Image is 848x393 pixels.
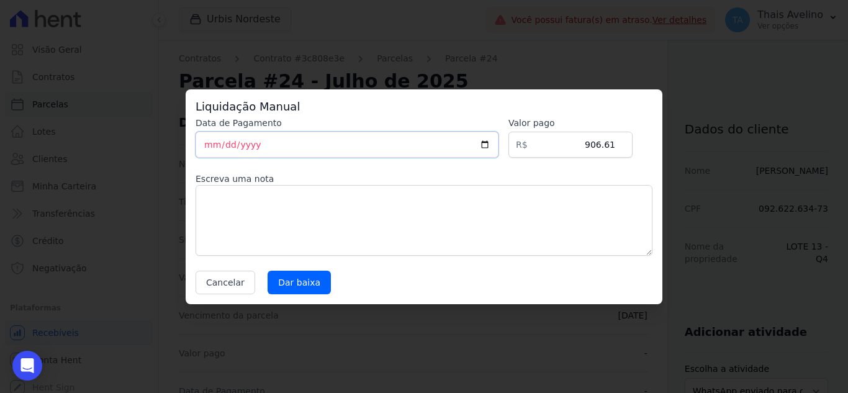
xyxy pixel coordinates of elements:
[196,173,652,185] label: Escreva uma nota
[508,117,633,129] label: Valor pago
[196,117,498,129] label: Data de Pagamento
[196,271,255,294] button: Cancelar
[268,271,331,294] input: Dar baixa
[12,351,42,381] div: Open Intercom Messenger
[196,99,652,114] h3: Liquidação Manual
